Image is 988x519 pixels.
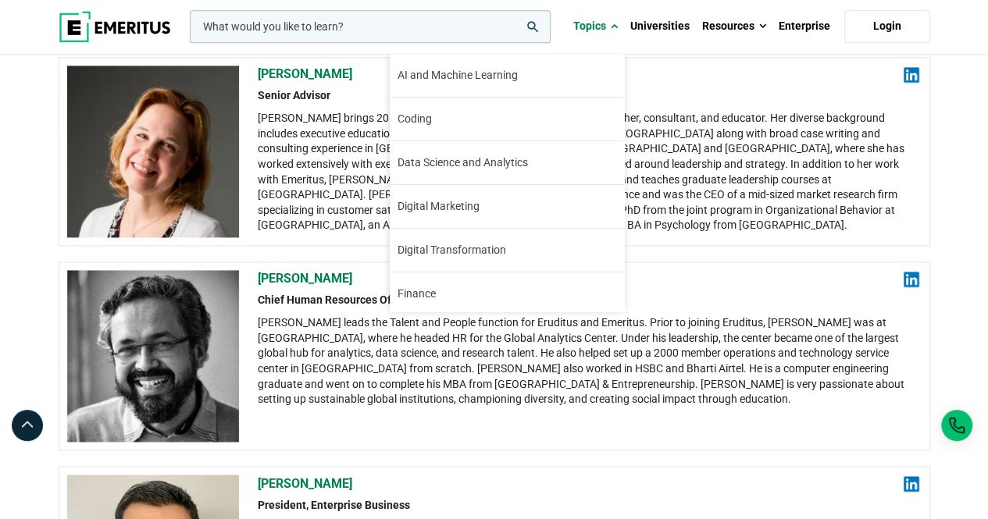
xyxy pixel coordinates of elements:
[390,141,624,184] a: Data Science and Analytics
[258,497,920,513] h2: President, Enterprise Business
[258,111,920,233] div: [PERSON_NAME] brings 20 years of experience as an organizational researcher, consultant, and educ...
[258,88,920,104] h2: Senior Advisor
[904,67,919,83] img: linkedin.png
[258,66,920,83] h2: [PERSON_NAME]
[390,98,624,140] a: Coding
[398,155,528,171] span: Data Science and Analytics
[844,10,930,43] a: Login
[904,476,919,492] img: linkedin.png
[398,111,432,127] span: Coding
[398,198,480,215] span: Digital Marketing
[258,315,920,407] div: [PERSON_NAME] leads the Talent and People function for Eruditus and Emeritus. Prior to joining Er...
[390,229,624,272] a: Digital Transformation
[398,242,506,258] span: Digital Transformation
[258,475,920,492] h2: [PERSON_NAME]
[258,293,920,308] h2: Chief Human Resources Officer
[258,270,920,287] h2: [PERSON_NAME]
[190,10,551,43] input: woocommerce-product-search-field-0
[398,286,436,302] span: Finance
[67,270,239,442] img: Ganesh-S_500x500px
[390,54,624,97] a: AI and Machine Learning
[390,185,624,228] a: Digital Marketing
[67,66,239,237] img: Lisa-Rohrer-300x300-1
[904,272,919,287] img: linkedin.png
[390,272,624,315] a: Finance
[398,67,518,84] span: AI and Machine Learning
